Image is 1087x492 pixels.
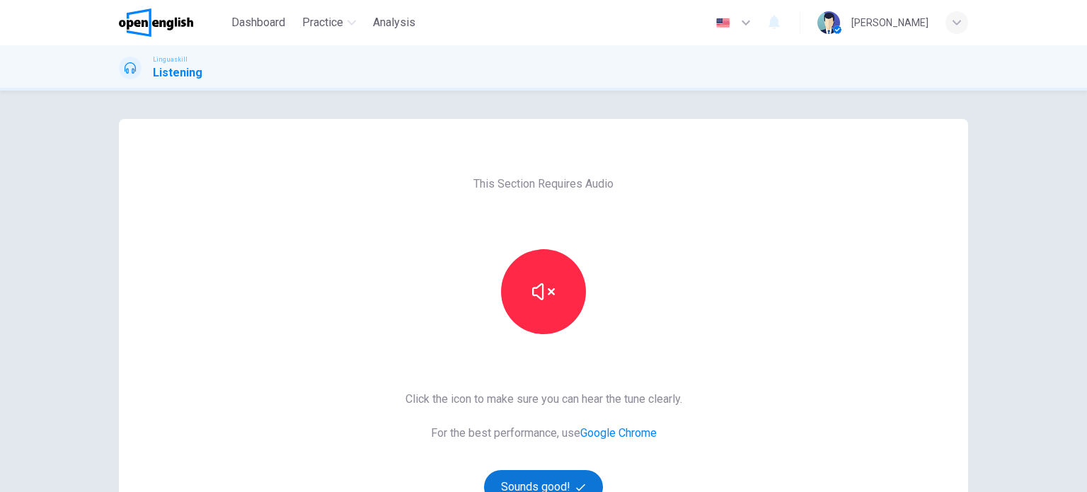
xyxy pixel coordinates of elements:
button: Practice [297,10,362,35]
span: Click the icon to make sure you can hear the tune clearly. [406,391,682,408]
button: Dashboard [226,10,291,35]
span: Practice [302,14,343,31]
span: Linguaskill [153,55,188,64]
h1: Listening [153,64,202,81]
img: OpenEnglish logo [119,8,193,37]
a: Google Chrome [580,426,657,440]
span: Analysis [373,14,415,31]
div: [PERSON_NAME] [851,14,928,31]
img: en [714,18,732,28]
span: For the best performance, use [406,425,682,442]
img: Profile picture [817,11,840,34]
button: Analysis [367,10,421,35]
span: This Section Requires Audio [473,176,614,193]
a: OpenEnglish logo [119,8,226,37]
span: Dashboard [231,14,285,31]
